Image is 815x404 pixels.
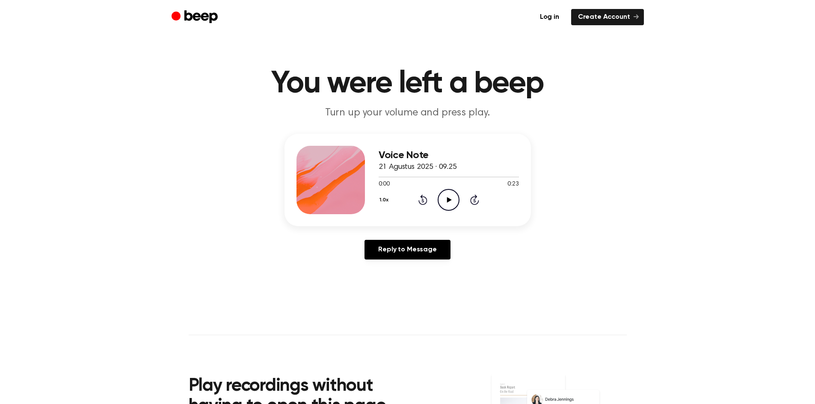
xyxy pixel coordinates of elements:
button: 1.0x [379,193,392,207]
a: Reply to Message [365,240,450,260]
a: Log in [533,9,566,25]
a: Create Account [571,9,644,25]
span: 0:00 [379,180,390,189]
span: 21 Agustus 2025 · 09.25 [379,163,457,171]
span: 0:23 [507,180,519,189]
h1: You were left a beep [189,68,627,99]
a: Beep [172,9,220,26]
p: Turn up your volume and press play. [243,106,572,120]
h3: Voice Note [379,150,519,161]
